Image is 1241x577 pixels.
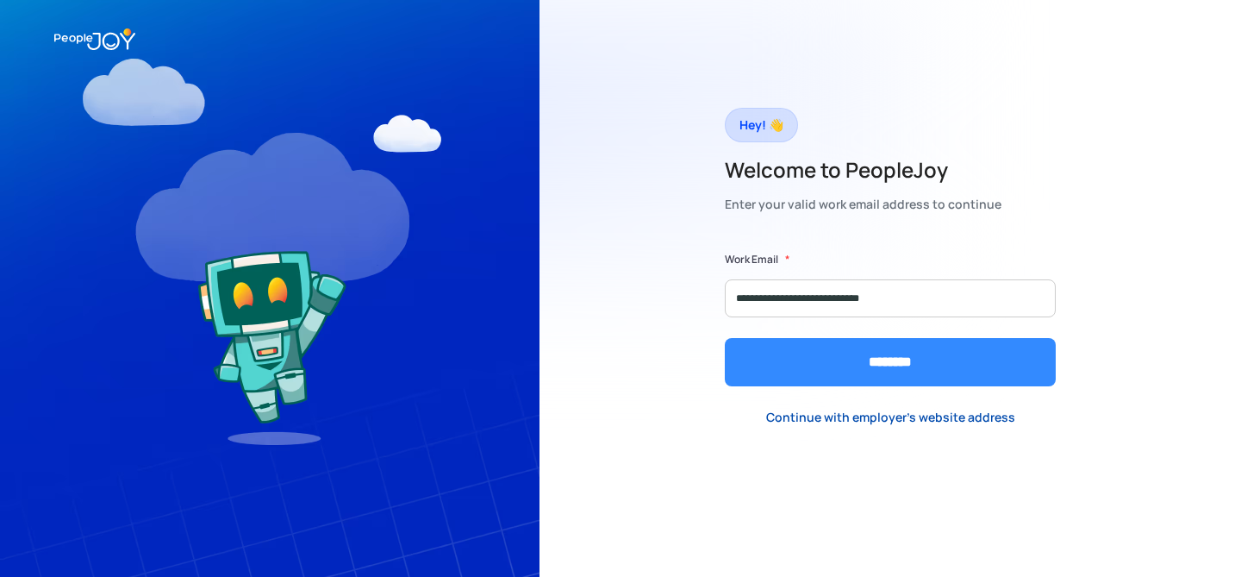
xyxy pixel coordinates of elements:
div: Enter your valid work email address to continue [725,192,1001,216]
h2: Welcome to PeopleJoy [725,156,1001,184]
form: Form [725,251,1056,386]
div: Hey! 👋 [739,113,783,137]
label: Work Email [725,251,778,268]
div: Continue with employer's website address [766,409,1015,426]
a: Continue with employer's website address [752,399,1029,435]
